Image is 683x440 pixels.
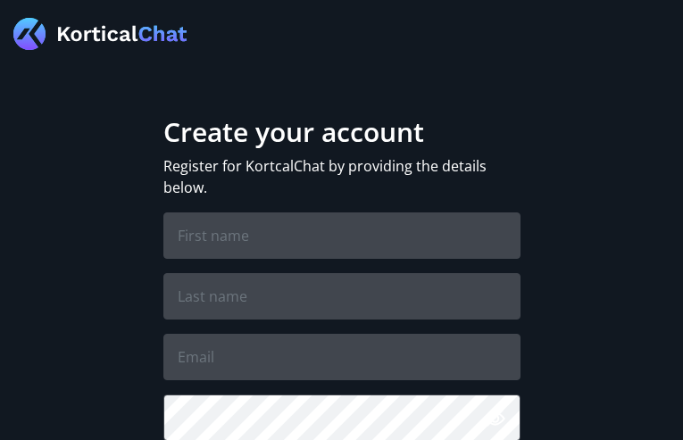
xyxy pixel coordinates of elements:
[163,273,521,320] input: Last name
[13,18,187,50] img: Logo
[163,212,521,259] input: First name
[163,116,521,148] h1: Create your account
[163,155,521,198] p: Register for KortcalChat by providing the details below.
[163,334,521,380] input: Email
[484,408,506,429] img: Toggle password visibility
